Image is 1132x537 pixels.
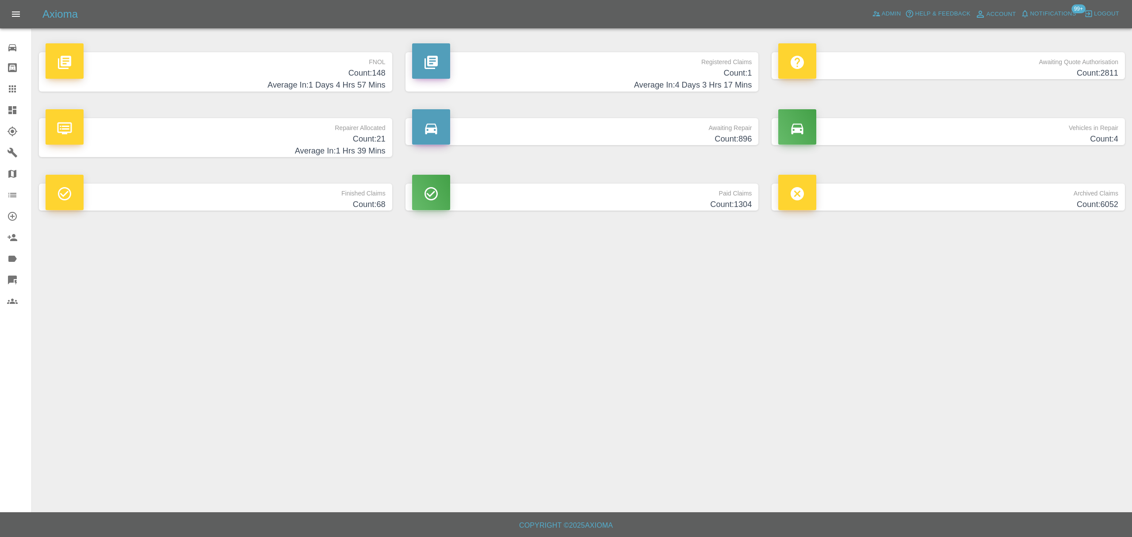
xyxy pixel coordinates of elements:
a: Registered ClaimsCount:1Average In:4 Days 3 Hrs 17 Mins [405,52,759,92]
a: Account [973,7,1018,21]
a: Vehicles in RepairCount:4 [772,118,1125,145]
h4: Count: 68 [46,199,386,211]
span: Notifications [1030,9,1076,19]
a: Archived ClaimsCount:6052 [772,184,1125,211]
span: Logout [1094,9,1119,19]
h4: Count: 21 [46,133,386,145]
p: Registered Claims [412,52,752,67]
span: 99+ [1071,4,1086,13]
span: Admin [882,9,901,19]
h5: Axioma [42,7,78,21]
a: Paid ClaimsCount:1304 [405,184,759,211]
a: Admin [870,7,903,21]
p: Awaiting Repair [412,118,752,133]
h4: Count: 896 [412,133,752,145]
h4: Count: 4 [778,133,1118,145]
h4: Count: 6052 [778,199,1118,211]
button: Notifications [1018,7,1078,21]
p: Paid Claims [412,184,752,199]
p: Finished Claims [46,184,386,199]
a: Awaiting Quote AuthorisationCount:2811 [772,52,1125,79]
span: Help & Feedback [915,9,970,19]
h6: Copyright © 2025 Axioma [7,519,1125,532]
a: FNOLCount:148Average In:1 Days 4 Hrs 57 Mins [39,52,392,92]
button: Open drawer [5,4,27,25]
h4: Count: 2811 [778,67,1118,79]
button: Help & Feedback [903,7,972,21]
a: Repairer AllocatedCount:21Average In:1 Hrs 39 Mins [39,118,392,157]
h4: Average In: 1 Days 4 Hrs 57 Mins [46,79,386,91]
p: FNOL [46,52,386,67]
p: Vehicles in Repair [778,118,1118,133]
a: Finished ClaimsCount:68 [39,184,392,211]
h4: Count: 148 [46,67,386,79]
span: Account [987,9,1016,19]
p: Archived Claims [778,184,1118,199]
h4: Count: 1 [412,67,752,79]
p: Repairer Allocated [46,118,386,133]
a: Awaiting RepairCount:896 [405,118,759,145]
button: Logout [1082,7,1121,21]
p: Awaiting Quote Authorisation [778,52,1118,67]
h4: Count: 1304 [412,199,752,211]
h4: Average In: 4 Days 3 Hrs 17 Mins [412,79,752,91]
h4: Average In: 1 Hrs 39 Mins [46,145,386,157]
